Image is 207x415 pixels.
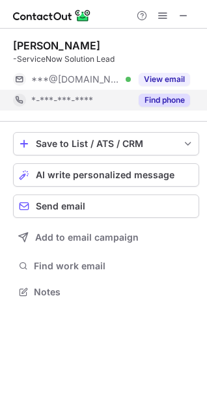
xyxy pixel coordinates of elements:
button: Add to email campaign [13,226,199,249]
button: AI write personalized message [13,163,199,187]
span: Send email [36,201,85,211]
button: Find work email [13,257,199,275]
button: save-profile-one-click [13,132,199,155]
span: ***@[DOMAIN_NAME] [31,74,121,85]
button: Reveal Button [139,73,190,86]
button: Send email [13,194,199,218]
span: Notes [34,286,194,298]
button: Reveal Button [139,94,190,107]
span: Add to email campaign [35,232,139,243]
button: Notes [13,283,199,301]
div: Save to List / ATS / CRM [36,139,176,149]
div: -ServiceNow Solution Lead [13,53,199,65]
img: ContactOut v5.3.10 [13,8,91,23]
span: AI write personalized message [36,170,174,180]
div: [PERSON_NAME] [13,39,100,52]
span: Find work email [34,260,194,272]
